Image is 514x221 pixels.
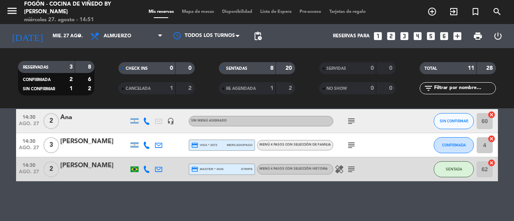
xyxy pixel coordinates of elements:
[188,85,193,91] strong: 2
[188,65,193,71] strong: 0
[326,87,347,91] span: NO SHOW
[399,31,410,41] i: looks_3
[19,160,39,169] span: 14:30
[492,7,502,16] i: search
[126,87,151,91] span: CANCELADA
[60,112,128,123] div: Ana
[452,31,463,41] i: add_box
[191,142,198,149] i: credit_card
[487,111,496,119] i: cancel
[126,67,148,71] span: CHECK INS
[335,164,344,174] i: healing
[60,136,128,147] div: [PERSON_NAME]
[191,166,224,173] span: master * 4030
[333,33,370,39] span: Reservas para
[488,24,508,48] div: LOG OUT
[439,31,449,41] i: looks_6
[427,7,437,16] i: add_circle_outline
[226,87,256,91] span: RE AGENDADA
[296,10,325,14] span: Pre-acceso
[69,86,73,91] strong: 1
[191,142,217,149] span: visa * 2072
[43,113,59,129] span: 2
[23,78,51,82] span: CONFIRMADA
[468,65,474,71] strong: 11
[373,31,383,41] i: looks_one
[218,10,256,14] span: Disponibilidad
[24,0,122,16] div: Fogón - Cocina de viñedo by [PERSON_NAME]
[424,83,433,93] i: filter_list
[449,7,459,16] i: exit_to_app
[241,166,253,172] span: stripe
[43,161,59,177] span: 2
[286,65,294,71] strong: 20
[19,112,39,121] span: 14:30
[19,145,39,154] span: ago. 27
[446,167,462,171] span: SENTADA
[75,31,84,41] i: arrow_drop_down
[259,143,331,146] span: Menú 4 Pasos con selección de familia
[23,87,55,91] span: SIN CONFIRMAR
[442,143,466,147] span: CONFIRMADA
[389,65,394,71] strong: 0
[289,85,294,91] strong: 2
[60,160,128,171] div: [PERSON_NAME]
[347,116,356,126] i: subject
[167,118,174,125] i: headset_mic
[88,77,93,82] strong: 6
[270,85,273,91] strong: 1
[270,65,273,71] strong: 8
[253,31,263,41] span: pending_actions
[6,27,49,45] i: [DATE]
[43,137,59,153] span: 3
[347,164,356,174] i: subject
[487,159,496,167] i: cancel
[325,10,370,14] span: Tarjetas de regalo
[69,77,73,82] strong: 2
[433,84,496,93] input: Filtrar por nombre...
[88,64,93,70] strong: 8
[440,119,468,123] span: SIN CONFIRMAR
[104,33,131,39] span: Almuerzo
[256,10,296,14] span: Lista de Espera
[389,85,394,91] strong: 0
[227,142,253,148] span: mercadopago
[6,5,18,17] i: menu
[23,65,49,69] span: RESERVADAS
[69,64,73,70] strong: 3
[178,10,218,14] span: Mapa de mesas
[226,67,247,71] span: SENTADAS
[24,16,122,24] div: miércoles 27. agosto - 14:51
[170,65,173,71] strong: 0
[473,31,483,41] span: print
[19,136,39,145] span: 14:30
[426,31,436,41] i: looks_5
[259,167,328,170] span: Menú 4 pasos con selección Historia
[19,169,39,178] span: ago. 27
[371,85,374,91] strong: 0
[145,10,178,14] span: Mis reservas
[326,67,346,71] span: SERVIDAS
[471,7,480,16] i: turned_in_not
[170,85,173,91] strong: 1
[486,65,494,71] strong: 28
[371,65,374,71] strong: 0
[191,166,198,173] i: credit_card
[487,135,496,143] i: cancel
[493,31,503,41] i: power_settings_new
[19,121,39,130] span: ago. 27
[386,31,396,41] i: looks_two
[88,86,93,91] strong: 2
[424,67,437,71] span: TOTAL
[191,119,227,122] span: Sin menú asignado
[347,140,356,150] i: subject
[412,31,423,41] i: looks_4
